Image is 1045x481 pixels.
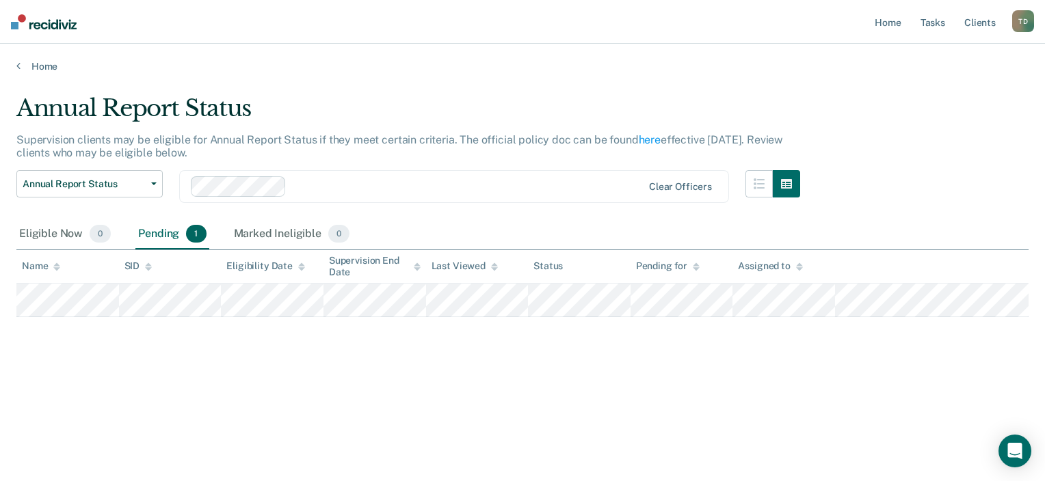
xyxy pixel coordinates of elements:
div: Eligible Now0 [16,219,114,249]
a: Home [16,60,1029,72]
div: Pending1 [135,219,209,249]
div: Name [22,260,60,272]
div: T D [1012,10,1034,32]
div: Pending for [636,260,700,272]
div: Annual Report Status [16,94,800,133]
div: Marked Ineligible0 [231,219,353,249]
span: 0 [90,225,111,243]
button: TD [1012,10,1034,32]
div: Supervision End Date [329,255,421,278]
div: SID [124,260,153,272]
button: Annual Report Status [16,170,163,197]
a: here [639,133,661,146]
img: Recidiviz [11,14,77,29]
span: 1 [186,225,206,243]
div: Status [533,260,563,272]
span: Annual Report Status [23,178,146,190]
p: Supervision clients may be eligible for Annual Report Status if they meet certain criteria. The o... [16,133,782,159]
div: Assigned to [738,260,802,272]
div: Last Viewed [432,260,498,272]
span: 0 [328,225,349,243]
div: Eligibility Date [226,260,305,272]
div: Open Intercom Messenger [998,435,1031,467]
div: Clear officers [649,181,712,193]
